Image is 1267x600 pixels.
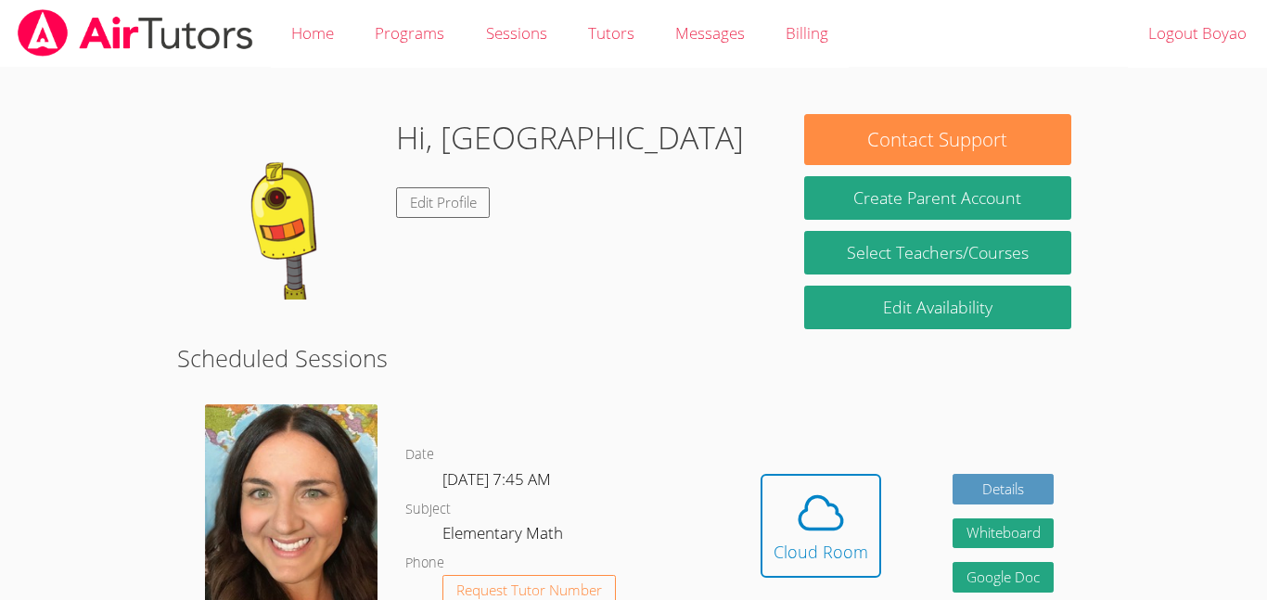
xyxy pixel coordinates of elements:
[196,114,381,300] img: default.png
[675,22,745,44] span: Messages
[953,474,1055,504] a: Details
[456,583,602,597] span: Request Tutor Number
[804,231,1071,274] a: Select Teachers/Courses
[442,468,551,490] span: [DATE] 7:45 AM
[405,498,451,521] dt: Subject
[774,539,868,565] div: Cloud Room
[396,114,744,161] h1: Hi, [GEOGRAPHIC_DATA]
[405,552,444,575] dt: Phone
[177,340,1090,376] h2: Scheduled Sessions
[761,474,881,578] button: Cloud Room
[953,562,1055,593] a: Google Doc
[442,520,567,552] dd: Elementary Math
[804,286,1071,329] a: Edit Availability
[953,518,1055,549] button: Whiteboard
[804,114,1071,165] button: Contact Support
[396,187,491,218] a: Edit Profile
[405,443,434,466] dt: Date
[804,176,1071,220] button: Create Parent Account
[16,9,255,57] img: airtutors_banner-c4298cdbf04f3fff15de1276eac7730deb9818008684d7c2e4769d2f7ddbe033.png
